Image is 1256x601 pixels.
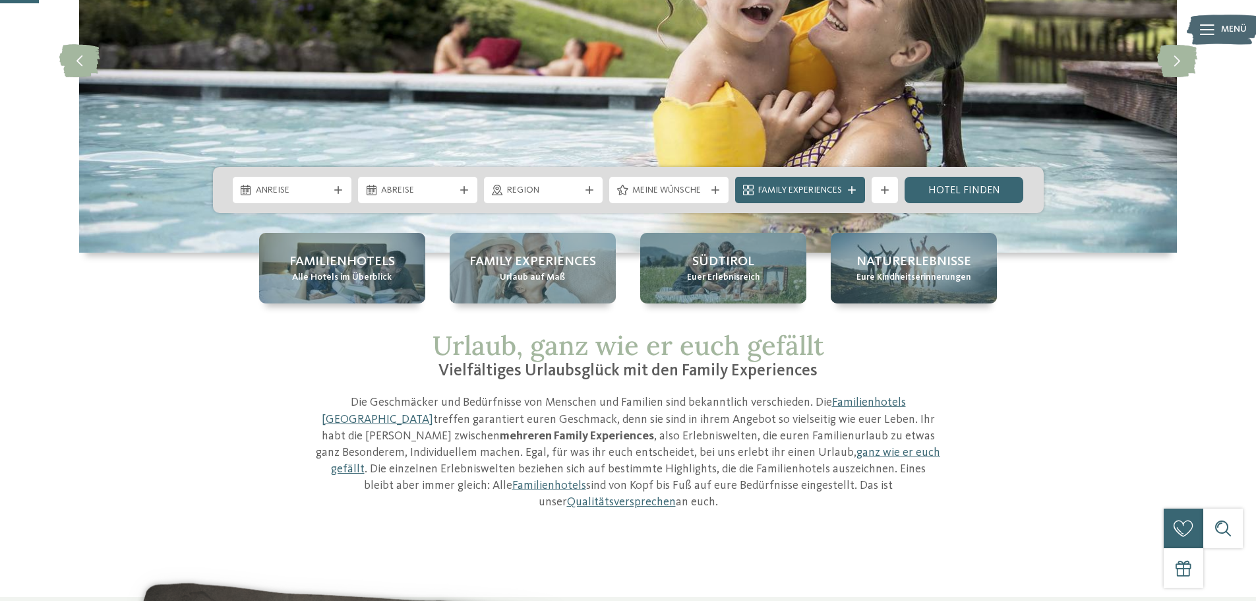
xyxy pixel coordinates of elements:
[512,480,586,491] a: Familienhotels
[469,253,596,271] span: Family Experiences
[381,184,454,197] span: Abreise
[315,395,942,511] p: Die Geschmäcker und Bedürfnisse von Menschen und Familien sind bekanntlich verschieden. Die treff...
[259,233,425,303] a: Welche Family Experiences wählt ihr? Familienhotels Alle Hotels im Überblick
[450,233,616,303] a: Welche Family Experiences wählt ihr? Family Experiences Urlaub auf Maß
[289,253,395,271] span: Familienhotels
[500,430,654,442] strong: mehreren Family Experiences
[567,496,676,508] a: Qualitätsversprechen
[687,271,760,284] span: Euer Erlebnisreich
[831,233,997,303] a: Welche Family Experiences wählt ihr? Naturerlebnisse Eure Kindheitserinnerungen
[758,184,842,197] span: Family Experiences
[507,184,580,197] span: Region
[856,253,971,271] span: Naturerlebnisse
[856,271,971,284] span: Eure Kindheitserinnerungen
[322,396,906,425] a: Familienhotels [GEOGRAPHIC_DATA]
[632,184,705,197] span: Meine Wünsche
[905,177,1024,203] a: Hotel finden
[640,233,806,303] a: Welche Family Experiences wählt ihr? Südtirol Euer Erlebnisreich
[292,271,392,284] span: Alle Hotels im Überblick
[256,184,329,197] span: Anreise
[433,329,824,362] span: Urlaub, ganz wie er euch gefällt
[438,363,818,379] span: Vielfältiges Urlaubsglück mit den Family Experiences
[692,253,754,271] span: Südtirol
[500,271,565,284] span: Urlaub auf Maß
